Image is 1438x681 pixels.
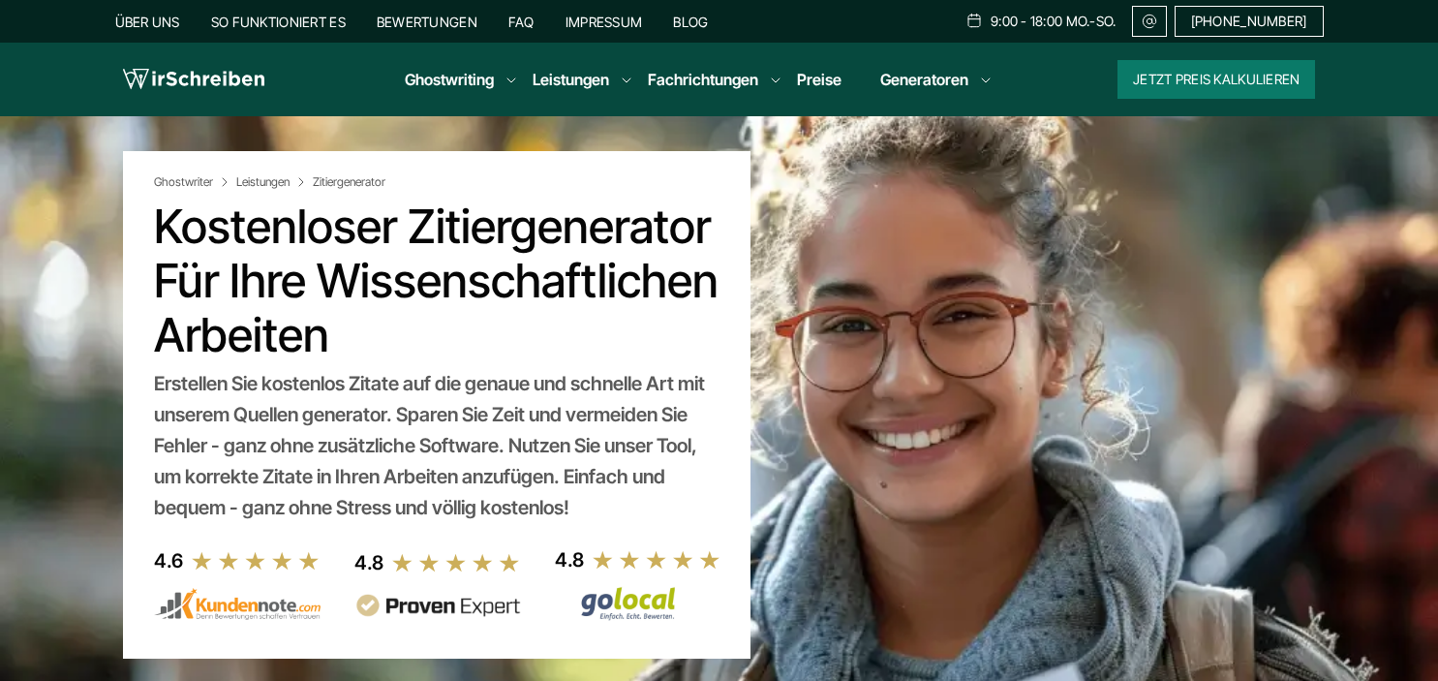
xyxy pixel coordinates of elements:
[566,14,643,30] a: Impressum
[154,588,321,621] img: kundennote
[236,174,309,190] a: Leistungen
[1141,14,1158,29] img: Email
[592,549,721,571] img: stars
[880,68,968,91] a: Generatoren
[115,14,180,30] a: Über uns
[391,552,521,573] img: stars
[991,14,1117,29] span: 9:00 - 18:00 Mo.-So.
[154,174,232,190] a: Ghostwriter
[555,586,721,621] img: Wirschreiben Bewertungen
[405,68,494,91] a: Ghostwriting
[673,14,708,30] a: Blog
[211,14,346,30] a: So funktioniert es
[533,68,609,91] a: Leistungen
[965,13,983,28] img: Schedule
[797,70,841,89] a: Preise
[508,14,535,30] a: FAQ
[1191,14,1307,29] span: [PHONE_NUMBER]
[1175,6,1324,37] a: [PHONE_NUMBER]
[123,65,264,94] img: logo wirschreiben
[1117,60,1315,99] button: Jetzt Preis kalkulieren
[154,200,719,362] h1: Kostenloser Zitiergenerator für Ihre wissenschaftlichen Arbeiten
[354,547,383,578] div: 4.8
[154,545,183,576] div: 4.6
[555,544,584,575] div: 4.8
[191,550,321,572] img: stars
[648,68,758,91] a: Fachrichtungen
[354,594,521,618] img: provenexpert reviews
[154,368,719,523] div: Erstellen Sie kostenlos Zitate auf die genaue und schnelle Art mit unserem Quellen generator. Spa...
[313,174,385,190] span: Zitiergenerator
[377,14,477,30] a: Bewertungen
